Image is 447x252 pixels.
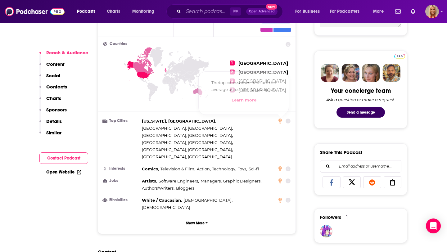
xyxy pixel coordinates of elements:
button: open menu [128,7,162,16]
span: Comics [142,166,158,171]
span: For Business [295,7,320,16]
h3: Share This Podcast [320,149,362,155]
button: Contacts [39,84,67,95]
h3: Jobs [103,179,139,183]
p: Details [46,118,62,124]
span: White / Caucasian [142,198,181,203]
span: [GEOGRAPHIC_DATA], [GEOGRAPHIC_DATA] [142,133,232,138]
span: Followers [320,214,341,220]
h3: Interests [103,167,139,171]
button: Social [39,73,60,84]
div: Domain: [DOMAIN_NAME] [16,16,68,21]
span: , [238,165,247,173]
input: Email address or username... [325,160,396,172]
a: Pro website [394,53,405,59]
a: Share on Reddit [363,176,381,188]
span: [GEOGRAPHIC_DATA] [238,70,288,75]
span: , [197,165,211,173]
div: Ask a question or make a request. [326,97,395,102]
span: Logged in as KymberleeBolden [425,5,439,18]
span: Countries [110,42,127,46]
a: Learn more [232,97,256,102]
span: , [160,165,195,173]
span: Toys [238,166,246,171]
h3: Ethnicities [103,198,139,202]
button: Details [39,118,62,130]
span: [GEOGRAPHIC_DATA], [GEOGRAPHIC_DATA] [142,126,232,131]
button: Content [39,61,65,73]
span: , [223,178,261,185]
span: Software Engineers [159,178,198,183]
img: Podchaser - Follow, Share and Rate Podcasts [5,6,65,17]
span: Open Advanced [249,10,275,13]
p: Charts [46,95,61,101]
button: Send a message [336,107,385,118]
div: Search podcasts, credits, & more... [172,4,289,19]
p: The top cities shown here are the average across similar podcasts. [206,79,281,93]
button: Similar [39,130,61,141]
span: Authors/Writers [142,186,174,191]
a: Show notifications dropdown [393,6,403,17]
div: Your concierge team [331,87,391,95]
img: Jules Profile [362,64,380,82]
div: Keywords by Traffic [69,37,105,41]
button: open menu [291,7,327,16]
button: Reach & Audience [39,50,88,61]
p: Similar [46,130,61,136]
button: Sponsors [39,107,67,118]
span: , [183,197,233,204]
input: Search podcasts, credits, & more... [183,7,230,16]
span: Action [197,166,210,171]
span: For Podcasters [330,7,360,16]
span: Podcasts [77,7,95,16]
button: open menu [73,7,103,16]
span: More [373,7,384,16]
a: Charts [103,7,124,16]
img: Jon Profile [382,64,400,82]
div: v 4.0.25 [17,10,30,15]
img: tab_domain_overview_orange.svg [17,36,22,41]
button: Show profile menu [425,5,439,18]
div: Search followers [320,160,401,173]
span: [GEOGRAPHIC_DATA], [GEOGRAPHIC_DATA] [142,154,232,159]
button: open menu [326,7,369,16]
span: , [142,132,233,139]
button: Contact Podcast [39,152,88,164]
a: Copy Link [384,176,402,188]
span: 2 [230,70,235,74]
span: [GEOGRAPHIC_DATA] [238,61,288,66]
img: tab_keywords_by_traffic_grey.svg [62,36,67,41]
span: [US_STATE], [GEOGRAPHIC_DATA] [142,119,215,124]
span: , [142,185,174,192]
p: Show More [186,221,205,225]
span: [GEOGRAPHIC_DATA], [GEOGRAPHIC_DATA] [142,147,232,152]
span: , [142,139,233,146]
span: New [266,4,277,10]
span: Managers [201,178,221,183]
span: Graphic Designers [223,178,260,183]
img: website_grey.svg [10,16,15,21]
span: Monitoring [132,7,154,16]
span: , [142,146,233,153]
span: Technology [212,166,235,171]
button: Charts [39,95,61,107]
button: Show More [103,217,291,229]
img: Sydney Profile [321,64,339,82]
div: Open Intercom Messenger [426,218,441,233]
span: [GEOGRAPHIC_DATA], [GEOGRAPHIC_DATA] [142,140,232,145]
span: [DEMOGRAPHIC_DATA] [142,205,190,210]
span: Artists [142,178,156,183]
span: Sci-fi [249,166,259,171]
span: ⌘ K [230,7,241,16]
img: Podchaser Pro [394,54,405,59]
p: Content [46,61,65,67]
h3: Top Cities [103,119,139,123]
span: , [142,125,233,132]
span: , [142,165,159,173]
span: [DEMOGRAPHIC_DATA] [183,198,232,203]
div: Domain Overview [24,37,56,41]
span: Charts [107,7,120,16]
img: User Profile [425,5,439,18]
button: open menu [369,7,391,16]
